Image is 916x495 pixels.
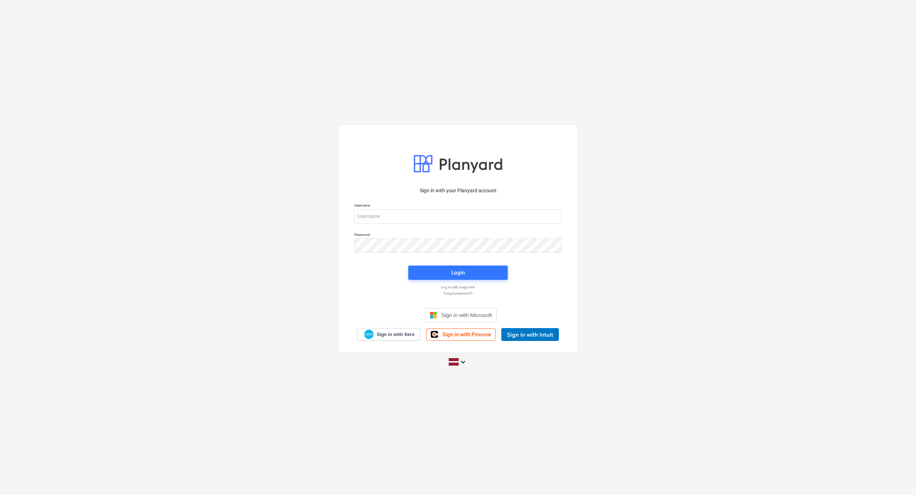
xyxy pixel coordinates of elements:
div: Login [451,268,465,277]
span: Sign in with Microsoft [441,312,492,318]
p: Username [354,203,562,209]
button: Login [408,266,508,280]
a: Forgot password? [351,291,565,296]
a: Log in with magic link [351,285,565,289]
img: Xero logo [364,330,374,339]
p: Sign in with your Planyard account [354,187,562,194]
a: Sign in with Xero [357,328,421,341]
a: Sign in with Procore [426,328,496,341]
img: Microsoft logo [430,312,437,319]
i: keyboard_arrow_down [459,358,467,366]
p: Password [354,232,562,238]
input: Username [354,209,562,224]
span: Sign in with Procore [442,331,491,338]
span: Sign in with Xero [377,331,414,338]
